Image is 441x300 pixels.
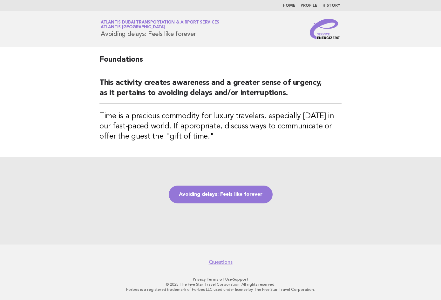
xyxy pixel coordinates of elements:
[310,19,340,39] img: Service Energizers
[169,186,273,203] a: Avoiding delays: Feels like forever
[322,4,340,8] a: History
[283,4,295,8] a: Home
[207,277,232,282] a: Terms of Use
[26,282,415,287] p: © 2025 The Five Star Travel Corporation. All rights reserved.
[26,287,415,292] p: Forbes is a registered trademark of Forbes LLC used under license by The Five Star Travel Corpora...
[99,55,342,70] h2: Foundations
[99,111,342,142] h3: Time is a precious commodity for luxury travelers, especially [DATE] in our fast-paced world. If ...
[209,259,233,265] a: Questions
[193,277,206,282] a: Privacy
[99,78,342,104] h2: This activity creates awareness and a greater sense of urgency, as it pertains to avoiding delays...
[101,21,219,37] h1: Avoiding delays: Feels like forever
[101,20,219,29] a: Atlantis Dubai Transportation & Airport ServicesAtlantis [GEOGRAPHIC_DATA]
[233,277,248,282] a: Support
[101,25,165,30] span: Atlantis [GEOGRAPHIC_DATA]
[26,277,415,282] p: · ·
[301,4,317,8] a: Profile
